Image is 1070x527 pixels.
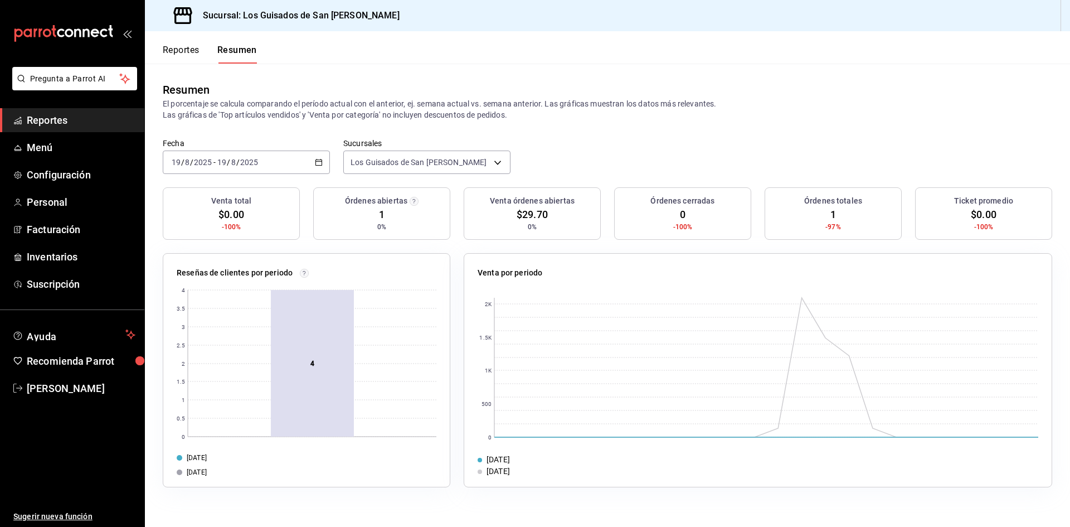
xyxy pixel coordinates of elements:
[27,328,121,341] span: Ayuda
[217,45,257,64] button: Resumen
[182,397,185,403] text: 1
[27,140,135,155] span: Menú
[211,195,251,207] h3: Venta total
[830,207,836,222] span: 1
[182,287,185,293] text: 4
[222,222,241,232] span: -100%
[163,81,210,98] div: Resumen
[27,249,135,264] span: Inventarios
[27,222,135,237] span: Facturación
[177,415,185,422] text: 0.5
[27,113,135,128] span: Reportes
[171,158,181,167] input: --
[177,379,185,385] text: 1.5
[971,207,996,222] span: $0.00
[217,158,227,167] input: --
[177,467,436,477] div: [DATE]
[488,434,492,441] text: 0
[487,466,510,477] div: [DATE]
[163,45,200,64] button: Reportes
[27,381,135,396] span: [PERSON_NAME]
[479,335,492,341] text: 1.5K
[182,324,185,330] text: 3
[8,81,137,93] a: Pregunta a Parrot AI
[345,195,407,207] h3: Órdenes abiertas
[213,158,216,167] span: -
[123,29,132,38] button: open_drawer_menu
[163,45,257,64] div: navigation tabs
[193,158,212,167] input: ----
[177,342,185,349] text: 2.5
[177,306,185,312] text: 3.5
[379,207,385,222] span: 1
[680,207,685,222] span: 0
[804,195,862,207] h3: Órdenes totales
[343,139,510,147] label: Sucursales
[517,207,548,222] span: $29.70
[218,207,244,222] span: $0.00
[190,158,193,167] span: /
[177,267,293,279] p: Reseñas de clientes por periodo
[181,158,184,167] span: /
[954,195,1013,207] h3: Ticket promedio
[13,511,135,523] span: Sugerir nueva función
[673,222,693,232] span: -100%
[974,222,994,232] span: -100%
[650,195,714,207] h3: Órdenes cerradas
[825,222,841,232] span: -97%
[490,195,575,207] h3: Venta órdenes abiertas
[163,98,1052,120] p: El porcentaje se calcula comparando el período actual con el anterior, ej. semana actual vs. sema...
[177,453,436,463] div: [DATE]
[27,167,135,182] span: Configuración
[231,158,236,167] input: --
[487,454,510,466] div: [DATE]
[30,73,120,85] span: Pregunta a Parrot AI
[485,368,492,374] text: 1K
[351,157,487,168] span: Los Guisados de San [PERSON_NAME]
[481,401,492,407] text: 500
[485,301,492,307] text: 2K
[240,158,259,167] input: ----
[27,277,135,292] span: Suscripción
[27,354,135,369] span: Recomienda Parrot
[12,67,137,90] button: Pregunta a Parrot AI
[236,158,240,167] span: /
[227,158,230,167] span: /
[163,139,330,147] label: Fecha
[377,222,386,232] span: 0%
[478,267,542,279] p: Venta por periodo
[184,158,190,167] input: --
[528,222,537,232] span: 0%
[182,434,185,440] text: 0
[27,195,135,210] span: Personal
[194,9,400,22] h3: Sucursal: Los Guisados de San [PERSON_NAME]
[182,361,185,367] text: 2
